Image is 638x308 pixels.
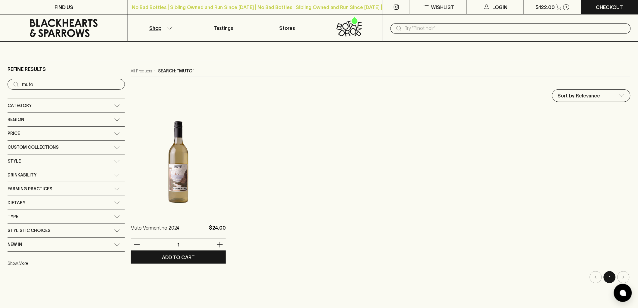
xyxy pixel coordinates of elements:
span: Custom Collections [8,144,58,151]
p: Login [493,4,508,11]
span: Category [8,102,32,110]
div: New In [8,238,125,251]
p: ADD TO CART [162,254,195,261]
p: FIND US [55,4,73,11]
div: Farming Practices [8,182,125,196]
span: Farming Practices [8,185,52,193]
p: Stores [280,24,295,32]
p: Search: "muto" [158,68,195,74]
div: Price [8,127,125,140]
button: ADD TO CART [131,251,226,263]
p: 1 [565,5,567,9]
button: Shop [128,14,191,41]
p: Refine Results [8,65,46,73]
input: Try “Pinot noir” [22,80,120,89]
p: Shop [149,24,161,32]
nav: pagination navigation [131,271,630,283]
span: Type [8,213,18,221]
a: Stores [255,14,319,41]
div: Sort by Relevance [552,90,630,102]
p: $122.00 [536,4,555,11]
div: Type [8,210,125,224]
span: Drinkability [8,171,36,179]
span: Dietary [8,199,25,207]
span: Price [8,130,20,137]
div: Drinkability [8,168,125,182]
a: Muto Vermentino 2024 [131,224,179,239]
p: › [155,68,156,74]
p: Checkout [596,4,623,11]
div: Custom Collections [8,141,125,154]
input: Try "Pinot noir" [405,24,626,33]
a: Tastings [192,14,255,41]
span: Stylistic Choices [8,227,50,234]
p: $24.00 [209,224,226,239]
a: All Products [131,68,152,74]
span: Style [8,157,21,165]
p: 1 [171,241,185,248]
div: Dietary [8,196,125,210]
div: Style [8,154,125,168]
p: Sort by Relevance [558,92,600,99]
p: Wishlist [431,4,454,11]
p: Tastings [214,24,233,32]
span: Region [8,116,24,123]
div: Stylistic Choices [8,224,125,237]
button: Show More [8,257,87,269]
span: New In [8,241,22,248]
div: Category [8,99,125,113]
img: Muto Vermentino 2024 [131,110,226,215]
div: Region [8,113,125,126]
img: bubble-icon [620,290,626,296]
button: page 1 [604,271,616,283]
